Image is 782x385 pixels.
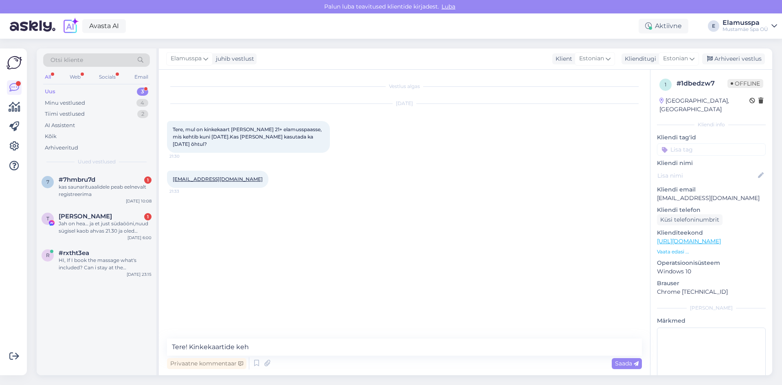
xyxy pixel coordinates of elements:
[46,216,49,222] span: T
[657,259,766,267] p: Operatsioonisüsteem
[657,267,766,276] p: Windows 10
[45,144,78,152] div: Arhiveeritud
[657,304,766,312] div: [PERSON_NAME]
[622,55,656,63] div: Klienditugi
[657,317,766,325] p: Märkmed
[78,158,116,165] span: Uued vestlused
[167,339,642,356] textarea: Tere! Kinkekaartide keh
[639,19,688,33] div: Aktiivne
[167,83,642,90] div: Vestlus algas
[657,229,766,237] p: Klienditeekond
[171,54,202,63] span: Elamusspa
[137,88,148,96] div: 3
[552,55,572,63] div: Klient
[43,72,53,82] div: All
[657,214,723,225] div: Küsi telefoninumbrit
[657,279,766,288] p: Brauser
[167,100,642,107] div: [DATE]
[439,3,458,10] span: Luba
[68,72,82,82] div: Web
[7,55,22,70] img: Askly Logo
[657,288,766,296] p: Chrome [TECHNICAL_ID]
[657,121,766,128] div: Kliendi info
[169,188,200,194] span: 21:33
[702,53,765,64] div: Arhiveeri vestlus
[126,198,152,204] div: [DATE] 10:08
[173,176,263,182] a: [EMAIL_ADDRESS][DOMAIN_NAME]
[659,97,749,114] div: [GEOGRAPHIC_DATA], [GEOGRAPHIC_DATA]
[579,54,604,63] span: Estonian
[137,110,148,118] div: 2
[82,19,126,33] a: Avasta AI
[665,81,666,88] span: 1
[169,153,200,159] span: 21:30
[144,176,152,184] div: 1
[657,159,766,167] p: Kliendi nimi
[657,185,766,194] p: Kliendi email
[59,183,152,198] div: kas saunarituaalidele peab eelnevalt registreerima
[657,248,766,255] p: Vaata edasi ...
[127,271,152,277] div: [DATE] 23:15
[46,252,50,258] span: r
[657,206,766,214] p: Kliendi telefon
[723,26,768,33] div: Mustamäe Spa OÜ
[45,110,85,118] div: Tiimi vestlused
[45,88,55,96] div: Uus
[677,79,727,88] div: # 1dbedzw7
[133,72,150,82] div: Email
[51,56,83,64] span: Otsi kliente
[45,99,85,107] div: Minu vestlused
[657,143,766,156] input: Lisa tag
[167,358,246,369] div: Privaatne kommentaar
[708,20,719,32] div: E
[144,213,152,220] div: 1
[213,55,254,63] div: juhib vestlust
[657,133,766,142] p: Kliendi tag'id
[173,126,323,147] span: Tere, mul on kinkekaart [PERSON_NAME] 21+ elamusspaasse, mis kehtib kuni [DATE].Kas [PERSON_NAME]...
[727,79,763,88] span: Offline
[59,220,152,235] div: Jah on hea… ja et just südaööni,nuud sügisel kaob ahvas 21.30 ja oled üksinda SPA ja saunades… li...
[59,257,152,271] div: HI, If I book the massage what's included? Can i stay at the [GEOGRAPHIC_DATA] afterwards? Or i c...
[615,360,639,367] span: Saada
[62,18,79,35] img: explore-ai
[136,99,148,107] div: 4
[127,235,152,241] div: [DATE] 6:00
[723,20,768,26] div: Elamusspa
[663,54,688,63] span: Estonian
[59,213,112,220] span: Terosmo Lindeta
[59,176,95,183] span: #7hmbru7d
[657,238,721,245] a: [URL][DOMAIN_NAME]
[45,132,57,141] div: Kõik
[657,194,766,202] p: [EMAIL_ADDRESS][DOMAIN_NAME]
[657,171,756,180] input: Lisa nimi
[46,179,49,185] span: 7
[59,249,89,257] span: #rxtht3ea
[97,72,117,82] div: Socials
[723,20,777,33] a: ElamusspaMustamäe Spa OÜ
[45,121,75,130] div: AI Assistent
